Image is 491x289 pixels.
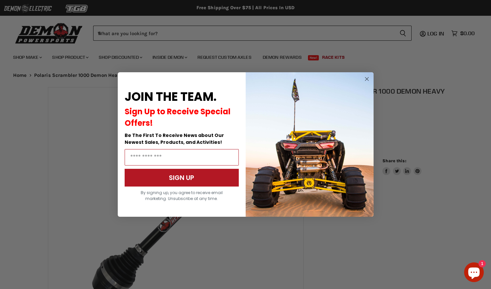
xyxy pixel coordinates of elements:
[125,169,239,187] button: SIGN UP
[125,88,216,105] span: JOIN THE TEAM.
[462,262,486,284] inbox-online-store-chat: Shopify online store chat
[125,149,239,166] input: Email Address
[141,190,223,201] span: By signing up, you agree to receive email marketing. Unsubscribe at any time.
[363,75,371,83] button: Close dialog
[125,106,231,128] span: Sign Up to Receive Special Offers!
[125,132,224,145] span: Be The First To Receive News about Our Newest Sales, Products, and Activities!
[246,72,374,217] img: a9095488-b6e7-41ba-879d-588abfab540b.jpeg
